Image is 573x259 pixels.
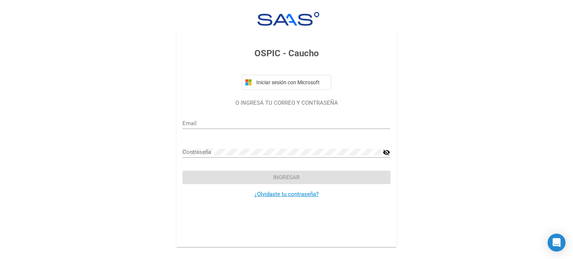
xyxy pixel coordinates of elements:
[242,75,331,90] button: Iniciar sesión con Microsoft
[273,174,300,181] span: Ingresar
[255,79,328,85] span: Iniciar sesión con Microsoft
[182,99,390,107] p: O INGRESÁ TU CORREO Y CONTRASEÑA
[182,171,390,184] button: Ingresar
[548,234,566,252] div: Open Intercom Messenger
[182,47,390,60] h3: OSPIC - Caucho
[383,148,390,157] mat-icon: visibility_off
[254,191,319,198] a: ¿Olvidaste tu contraseña?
